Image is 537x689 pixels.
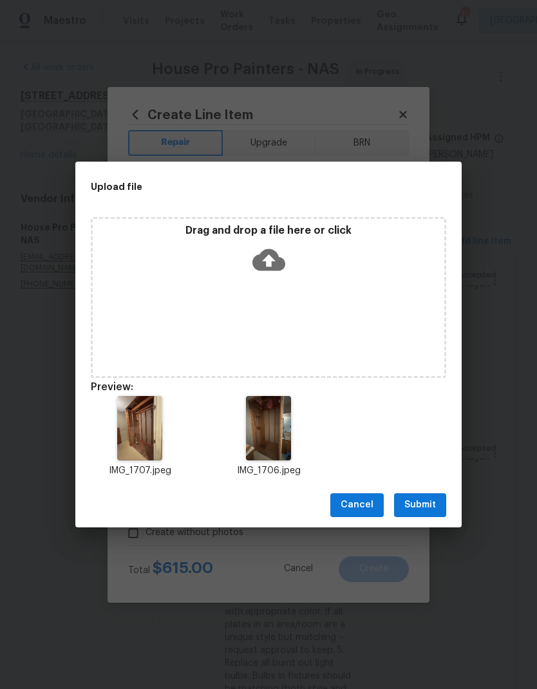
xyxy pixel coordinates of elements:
p: Drag and drop a file here or click [93,224,444,238]
img: Z [117,396,162,460]
button: Submit [394,493,446,517]
button: Cancel [330,493,384,517]
span: Submit [404,497,436,513]
p: IMG_1706.jpeg [220,464,317,478]
p: IMG_1707.jpeg [91,464,189,478]
img: 9k= [246,396,291,460]
span: Cancel [341,497,373,513]
h2: Upload file [91,180,388,194]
